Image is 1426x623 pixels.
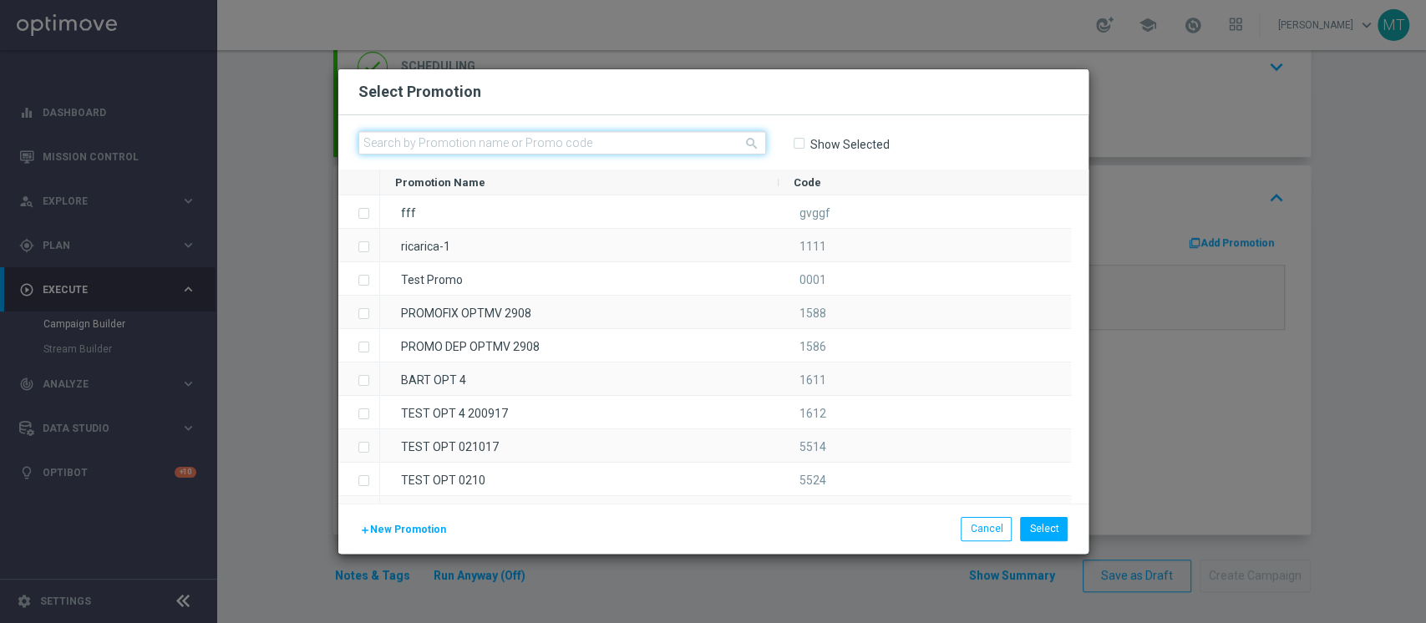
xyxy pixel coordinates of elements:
[380,195,1072,229] div: Press SPACE to select this row.
[961,517,1012,540] button: Cancel
[358,82,481,102] h2: Select Promotion
[380,296,1072,329] div: Press SPACE to select this row.
[1020,517,1068,540] button: Select
[380,262,1072,296] div: Press SPACE to select this row.
[380,362,779,395] div: BART OPT 4
[799,407,826,420] span: 1612
[799,340,826,353] span: 1586
[395,176,485,189] span: Promotion Name
[338,362,380,396] div: Press SPACE to select this row.
[380,463,779,495] div: TEST OPT 0210
[380,429,1072,463] div: Press SPACE to select this row.
[799,240,826,253] span: 1111
[380,229,1072,262] div: Press SPACE to select this row.
[370,524,446,535] span: New Promotion
[799,440,826,453] span: 5514
[380,195,779,228] div: fff
[799,273,826,286] span: 0001
[380,362,1072,396] div: Press SPACE to select this row.
[338,429,380,463] div: Press SPACE to select this row.
[380,329,1072,362] div: Press SPACE to select this row.
[358,131,766,154] input: Search by Promotion name or Promo code
[338,262,380,296] div: Press SPACE to select this row.
[794,176,821,189] span: Code
[360,525,370,535] i: add
[380,262,779,295] div: Test Promo
[338,229,380,262] div: Press SPACE to select this row.
[744,136,759,151] i: search
[799,206,830,220] span: gvggf
[380,329,779,362] div: PROMO DEP OPTMV 2908
[799,474,826,487] span: 5524
[380,429,779,462] div: TEST OPT 021017
[338,329,380,362] div: Press SPACE to select this row.
[338,496,380,529] div: Press SPACE to select this row.
[799,306,826,320] span: 1588
[809,137,890,152] label: Show Selected
[380,396,779,428] div: TEST OPT 4 200917
[338,296,380,329] div: Press SPACE to select this row.
[380,496,779,529] div: TEST OPT0310
[380,496,1072,529] div: Press SPACE to select this row.
[338,396,380,429] div: Press SPACE to select this row.
[380,463,1072,496] div: Press SPACE to select this row.
[380,396,1072,429] div: Press SPACE to select this row.
[380,296,779,328] div: PROMOFIX OPTMV 2908
[380,229,779,261] div: ricarica-1
[338,195,380,229] div: Press SPACE to select this row.
[799,373,826,387] span: 1611
[358,520,448,539] button: New Promotion
[338,463,380,496] div: Press SPACE to select this row.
